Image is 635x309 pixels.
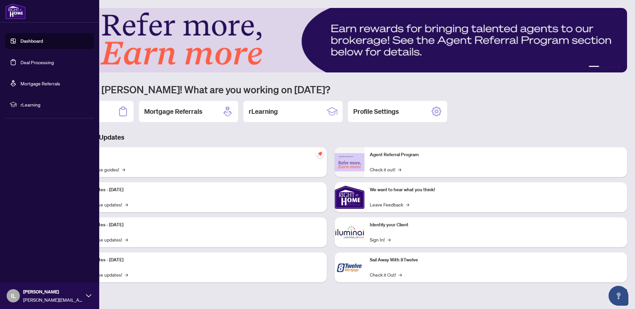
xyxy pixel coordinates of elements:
img: Agent Referral Program [335,153,364,171]
h3: Brokerage & Industry Updates [34,133,627,142]
span: pushpin [316,150,324,158]
span: [PERSON_NAME] [23,288,83,295]
img: Sail Away With 8Twelve [335,252,364,282]
p: Identify your Client [370,221,622,229]
img: logo [5,3,26,19]
button: 5 [618,66,620,68]
p: Platform Updates - [DATE] [69,186,321,194]
h2: Profile Settings [353,107,399,116]
a: Deal Processing [21,59,54,65]
a: Dashboard [21,38,43,44]
h2: rLearning [249,107,278,116]
span: [PERSON_NAME][EMAIL_ADDRESS][DOMAIN_NAME] [23,296,83,303]
span: → [125,201,128,208]
button: 1 [589,66,599,68]
img: Identify your Client [335,217,364,247]
span: → [125,236,128,243]
span: IL [11,291,16,300]
button: 3 [607,66,610,68]
span: → [398,166,401,173]
span: → [406,201,409,208]
img: Slide 0 [34,8,627,72]
h1: Welcome back [PERSON_NAME]! What are you working on [DATE]? [34,83,627,96]
p: Platform Updates - [DATE] [69,221,321,229]
a: Check it Out!→ [370,271,402,278]
span: → [125,271,128,278]
span: → [399,271,402,278]
a: Mortgage Referrals [21,80,60,86]
button: 2 [602,66,605,68]
p: We want to hear what you think! [370,186,622,194]
span: rLearning [21,101,89,108]
a: Check it out!→ [370,166,401,173]
span: → [122,166,125,173]
button: 4 [613,66,615,68]
img: We want to hear what you think! [335,182,364,212]
span: → [387,236,391,243]
button: Open asap [609,286,628,306]
h2: Mortgage Referrals [144,107,202,116]
a: Sign In!→ [370,236,391,243]
p: Platform Updates - [DATE] [69,256,321,264]
a: Leave Feedback→ [370,201,409,208]
p: Sail Away With 8Twelve [370,256,622,264]
p: Agent Referral Program [370,151,622,158]
p: Self-Help [69,151,321,158]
